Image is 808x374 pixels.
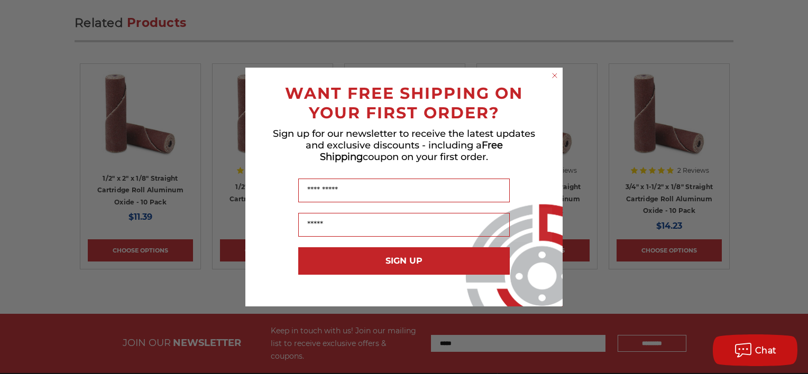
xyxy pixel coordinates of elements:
[549,70,560,81] button: Close dialog
[755,345,777,356] span: Chat
[298,213,510,237] input: Email
[285,83,523,123] span: WANT FREE SHIPPING ON YOUR FIRST ORDER?
[320,139,503,163] span: Free Shipping
[713,334,797,366] button: Chat
[298,247,510,275] button: SIGN UP
[273,128,535,163] span: Sign up for our newsletter to receive the latest updates and exclusive discounts - including a co...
